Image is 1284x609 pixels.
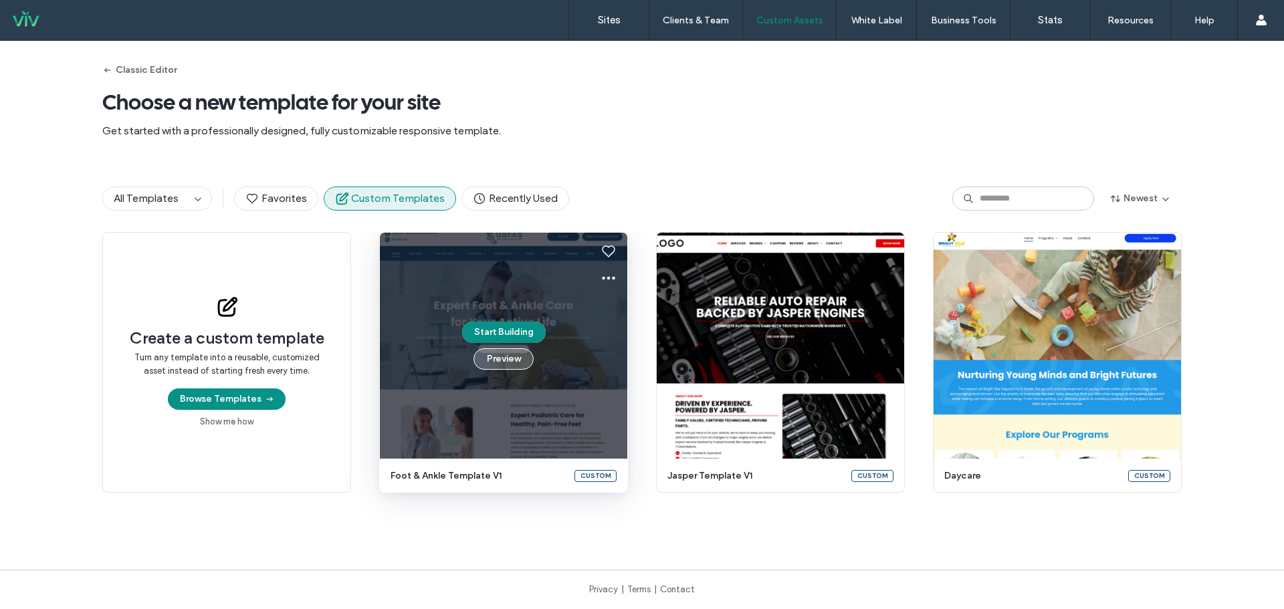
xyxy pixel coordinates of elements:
span: daycare [944,469,1120,483]
span: Custom Templates [335,191,445,206]
label: Resources [1107,15,1154,26]
button: All Templates [103,187,190,210]
a: Terms [627,584,651,594]
button: Favorites [234,187,318,211]
label: Stats [1038,14,1063,26]
span: Favorites [245,191,307,206]
span: Get started with a professionally designed, fully customizable responsive template. [102,124,1182,138]
span: foot & ankle template v1 [391,469,566,483]
label: Help [1194,15,1214,26]
button: Classic Editor [102,59,177,81]
label: White Label [851,15,902,26]
label: Custom Assets [756,15,823,26]
button: Recently Used [461,187,569,211]
span: All Templates [114,192,179,205]
a: Privacy [589,584,618,594]
label: Business Tools [931,15,996,26]
button: Browse Templates [168,388,286,410]
span: | [621,584,624,594]
div: Custom [574,470,617,482]
button: Custom Templates [324,187,456,211]
button: Start Building [462,322,546,343]
button: Newest [1099,188,1182,209]
label: Sites [598,14,621,26]
div: Custom [851,470,893,482]
button: Preview [473,348,534,370]
div: Custom [1128,470,1170,482]
span: jasper template v1 [667,469,843,483]
a: Show me how [200,415,253,429]
label: Clients & Team [663,15,729,26]
a: Contact [660,584,695,594]
span: Recently Used [473,191,558,206]
span: Create a custom template [130,328,324,348]
span: | [654,584,657,594]
span: Help [30,9,58,21]
span: Choose a new template for your site [102,89,1182,116]
span: Turn any template into a reusable, customized asset instead of starting fresh every time. [130,351,324,378]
